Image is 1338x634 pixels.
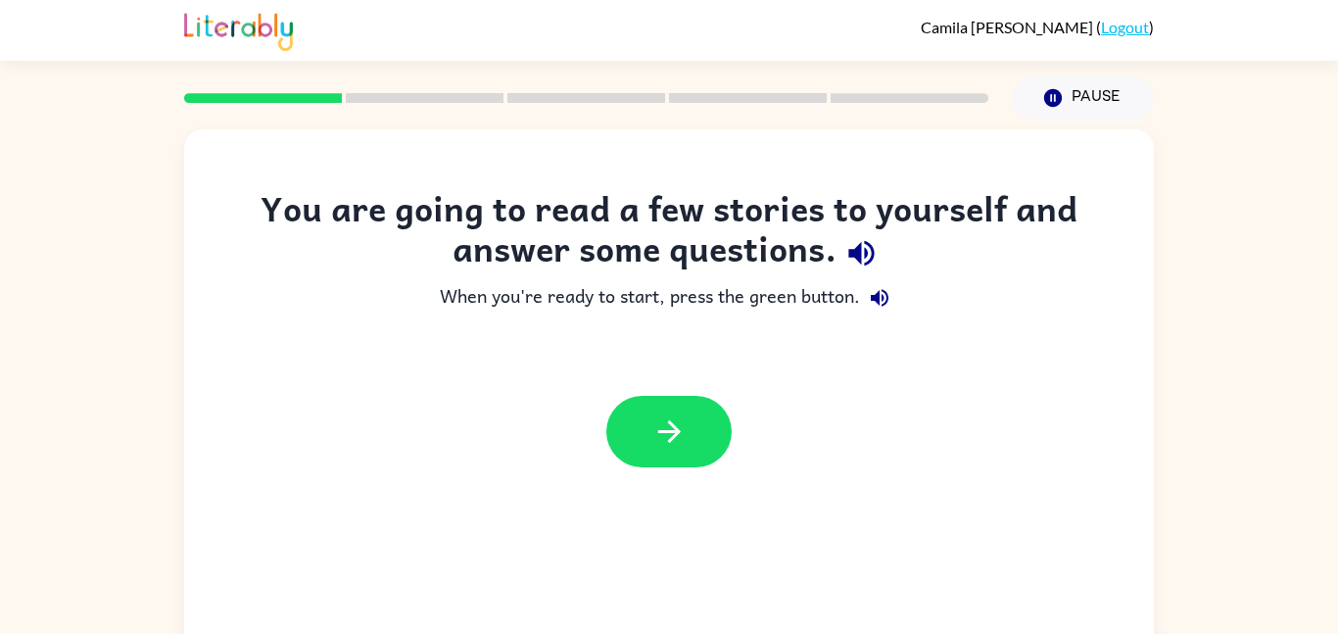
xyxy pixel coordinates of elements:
button: Pause [1012,75,1154,121]
div: When you're ready to start, press the green button. [223,278,1115,317]
div: You are going to read a few stories to yourself and answer some questions. [223,188,1115,278]
span: Camila [PERSON_NAME] [921,18,1096,36]
div: ( ) [921,18,1154,36]
a: Logout [1101,18,1149,36]
img: Literably [184,8,293,51]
